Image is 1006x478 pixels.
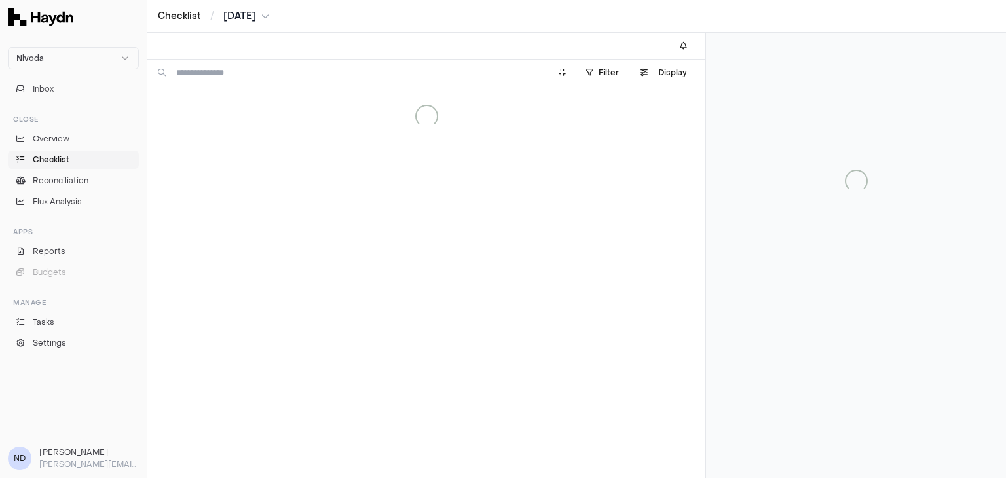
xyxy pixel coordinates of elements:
span: ND [8,447,31,470]
span: Budgets [33,267,66,278]
a: Reports [8,242,139,261]
a: Reconciliation [8,172,139,190]
div: Close [8,109,139,130]
a: Overview [8,130,139,148]
a: Checklist [158,10,201,23]
button: Filter [578,62,627,83]
span: Overview [33,133,69,145]
a: Flux Analysis [8,193,139,211]
button: Inbox [8,80,139,98]
span: / [208,9,217,22]
button: [DATE] [223,10,269,23]
p: [PERSON_NAME][EMAIL_ADDRESS][DOMAIN_NAME] [39,458,139,470]
span: [DATE] [223,10,256,23]
span: Checklist [33,154,69,166]
nav: breadcrumb [158,10,269,23]
a: Checklist [8,151,139,169]
button: Display [632,62,695,83]
h3: [PERSON_NAME] [39,447,139,458]
a: Settings [8,334,139,352]
span: Tasks [33,316,54,328]
span: Inbox [33,83,54,95]
div: Apps [8,221,139,242]
span: Filter [599,67,619,78]
span: Reports [33,246,65,257]
a: Tasks [8,313,139,331]
span: Nivoda [16,53,44,64]
button: Budgets [8,263,139,282]
div: Manage [8,292,139,313]
span: Reconciliation [33,175,88,187]
span: Flux Analysis [33,196,82,208]
button: Nivoda [8,47,139,69]
span: Settings [33,337,66,349]
img: Haydn Logo [8,8,73,26]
